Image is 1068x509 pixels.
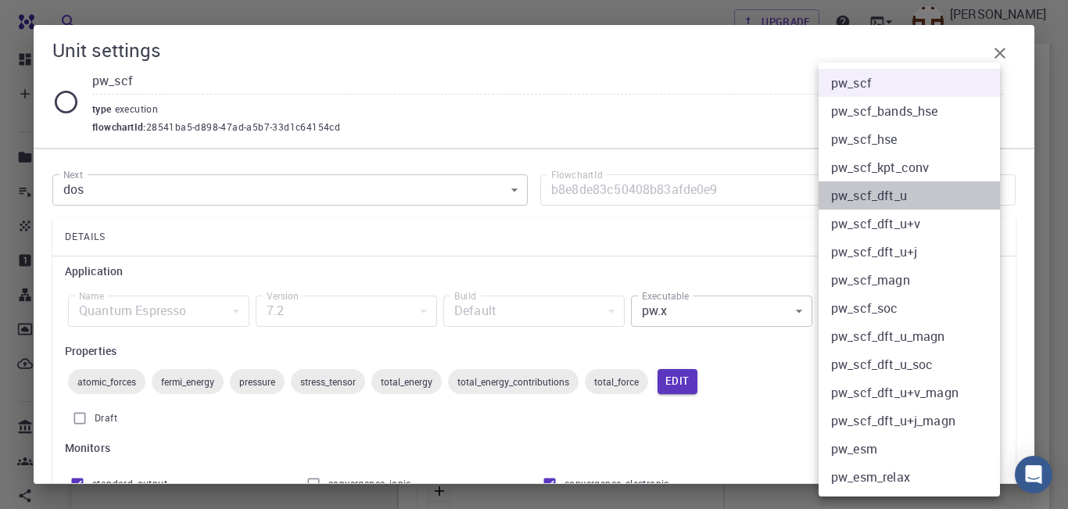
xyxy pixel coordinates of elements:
li: pw_scf_dft_u+j [819,238,1000,266]
li: pw_scf_soc [819,294,1000,322]
li: pw_scf_magn [819,266,1000,294]
li: pw_scf_hse [819,125,1000,153]
li: pw_scf_dft_u [819,181,1000,210]
li: pw_scf_dft_u+v_magn [819,378,1000,407]
li: pw_scf [819,69,1000,97]
div: Open Intercom Messenger [1015,456,1052,493]
li: pw_scf_dft_u+j_magn [819,407,1000,435]
li: pw_scf_bands_hse [819,97,1000,125]
li: pw_esm [819,435,1000,463]
li: pw_esm_relax [819,463,1000,491]
li: pw_scf_dft_u_soc [819,350,1000,378]
li: pw_scf_dft_u+v [819,210,1000,238]
span: Suporte [31,11,87,25]
li: pw_scf_dft_u_magn [819,322,1000,350]
li: pw_scf_kpt_conv [819,153,1000,181]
